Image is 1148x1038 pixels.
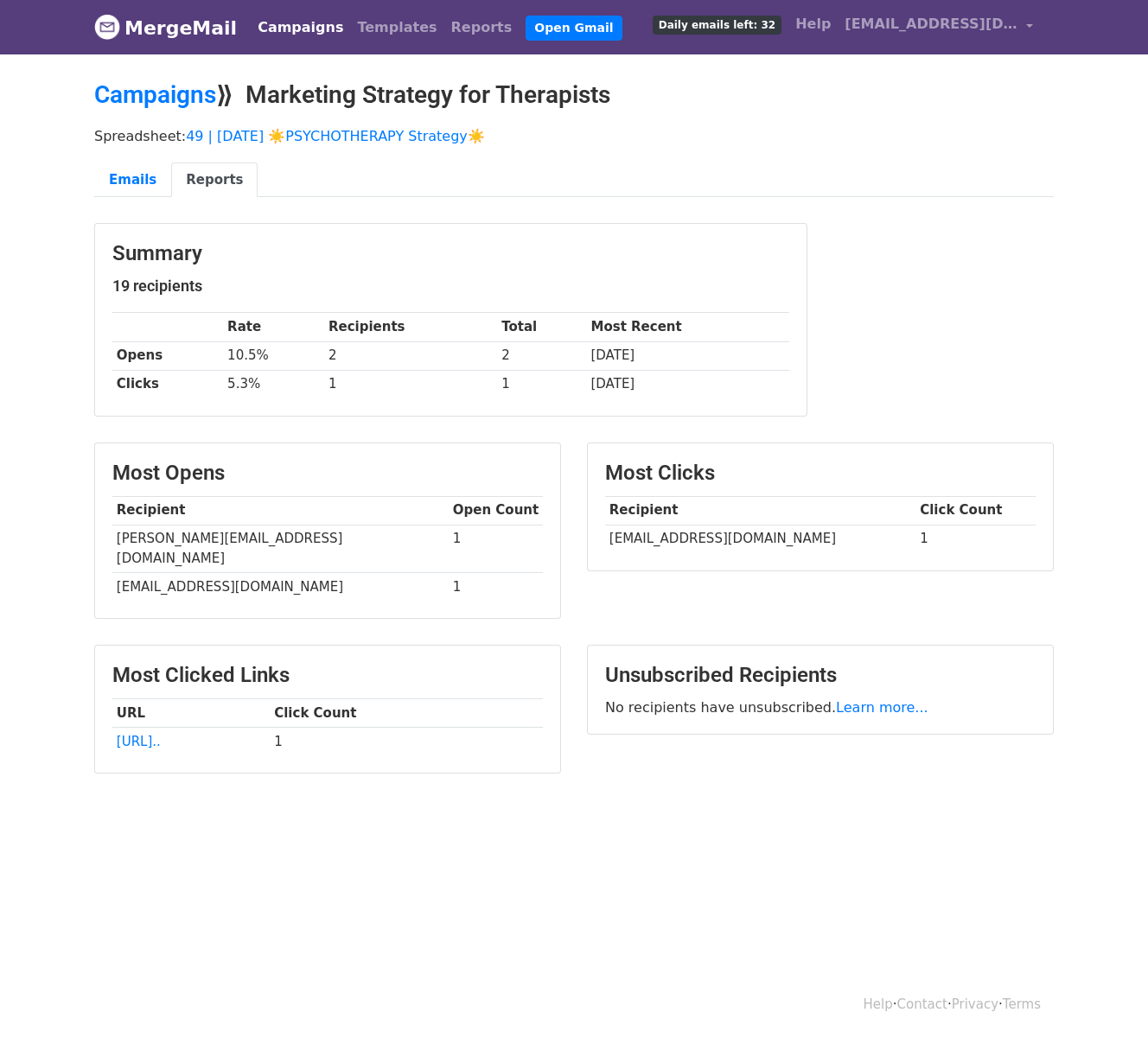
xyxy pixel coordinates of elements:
[864,997,893,1012] a: Help
[94,80,216,109] a: Campaigns
[350,10,443,45] a: Templates
[526,16,622,41] a: Open Gmail
[605,663,1036,688] h3: Unsubscribed Recipients
[1062,955,1148,1038] iframe: Chat Widget
[605,698,1036,716] p: No recipients have unsubscribed.
[587,341,789,370] td: [DATE]
[605,525,915,553] td: [EMAIL_ADDRESS][DOMAIN_NAME]
[112,277,789,296] h5: 19 recipients
[117,734,161,749] a: [URL]..
[444,10,520,45] a: Reports
[112,699,270,728] th: URL
[223,341,324,370] td: 10.5%
[223,313,324,341] th: Rate
[94,10,237,46] a: MergeMail
[112,496,449,525] th: Recipient
[94,127,1054,145] p: Spreadsheet:
[497,313,586,341] th: Total
[223,370,324,398] td: 5.3%
[112,241,789,266] h3: Summary
[587,313,789,341] th: Most Recent
[112,370,223,398] th: Clicks
[270,699,543,728] th: Click Count
[653,16,781,35] span: Daily emails left: 32
[186,128,485,144] a: 49 | [DATE] ☀️PSYCHOTHERAPY Strategy☀️
[605,496,915,525] th: Recipient
[449,573,543,602] td: 1
[788,7,838,41] a: Help
[112,461,543,486] h3: Most Opens
[605,461,1036,486] h3: Most Clicks
[94,162,171,198] a: Emails
[270,728,543,756] td: 1
[112,573,449,602] td: [EMAIL_ADDRESS][DOMAIN_NAME]
[838,7,1040,48] a: [EMAIL_ADDRESS][DOMAIN_NAME]
[449,525,543,573] td: 1
[112,341,223,370] th: Opens
[251,10,350,45] a: Campaigns
[324,370,497,398] td: 1
[1003,997,1041,1012] a: Terms
[497,370,586,398] td: 1
[915,496,1036,525] th: Click Count
[449,496,543,525] th: Open Count
[836,699,928,716] a: Learn more...
[94,14,120,40] img: MergeMail logo
[952,997,998,1012] a: Privacy
[171,162,258,198] a: Reports
[112,525,449,573] td: [PERSON_NAME][EMAIL_ADDRESS][DOMAIN_NAME]
[587,370,789,398] td: [DATE]
[112,663,543,688] h3: Most Clicked Links
[324,313,497,341] th: Recipients
[324,341,497,370] td: 2
[915,525,1036,553] td: 1
[845,14,1017,35] span: [EMAIL_ADDRESS][DOMAIN_NAME]
[497,341,586,370] td: 2
[646,7,788,41] a: Daily emails left: 32
[897,997,947,1012] a: Contact
[94,80,1054,110] h2: ⟫ Marketing Strategy for Therapists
